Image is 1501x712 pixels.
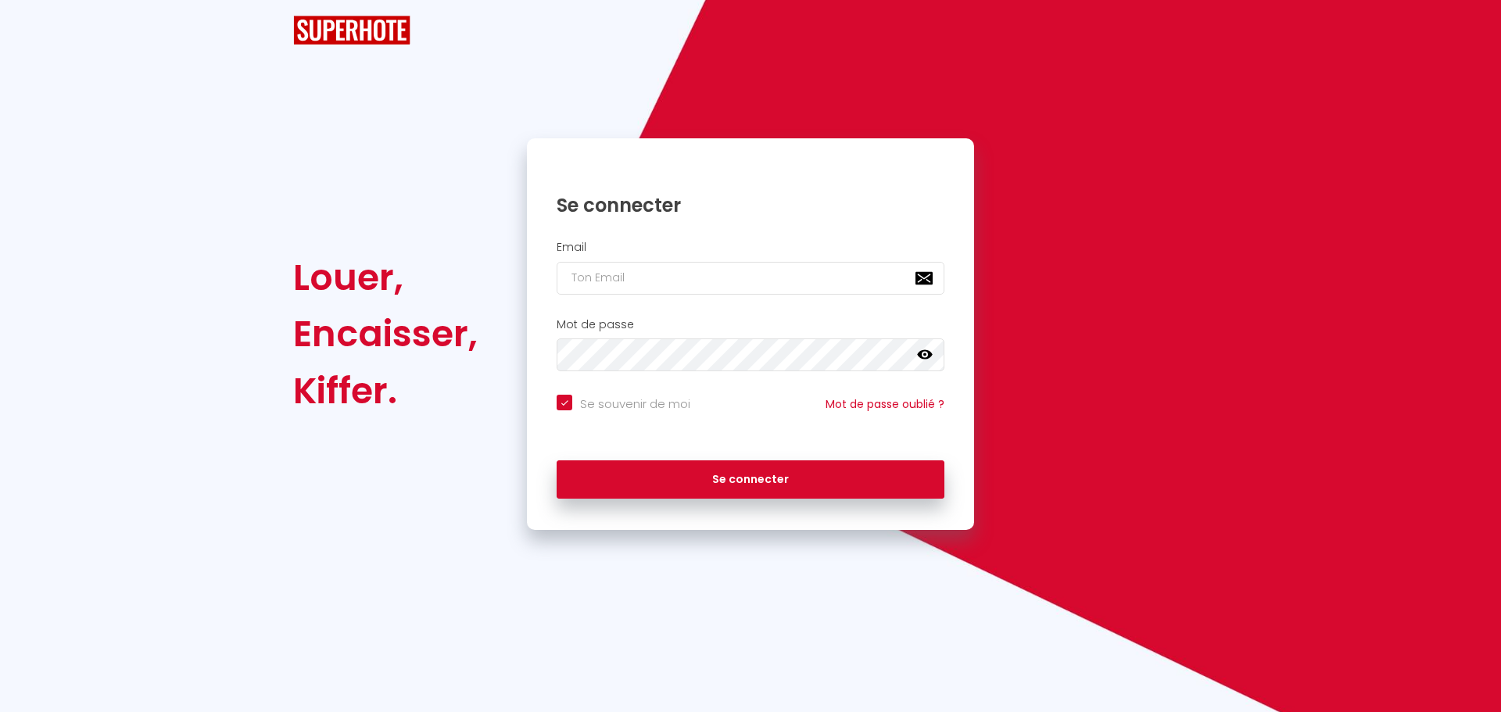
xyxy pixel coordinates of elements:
[293,363,478,419] div: Kiffer.
[557,318,944,331] h2: Mot de passe
[557,460,944,499] button: Se connecter
[557,241,944,254] h2: Email
[293,16,410,45] img: SuperHote logo
[557,262,944,295] input: Ton Email
[826,396,944,412] a: Mot de passe oublié ?
[293,249,478,306] div: Louer,
[293,306,478,362] div: Encaisser,
[557,193,944,217] h1: Se connecter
